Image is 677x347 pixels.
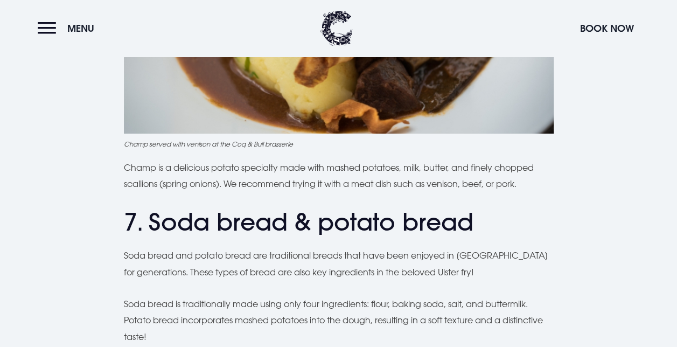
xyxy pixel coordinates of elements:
[38,17,100,40] button: Menu
[124,247,554,280] p: Soda bread and potato bread are traditional breads that have been enjoyed in [GEOGRAPHIC_DATA] fo...
[124,296,554,345] p: Soda bread is traditionally made using only four ingredients: flour, baking soda, salt, and butte...
[320,11,353,46] img: Clandeboye Lodge
[124,208,554,237] h2: 7. Soda bread & potato bread
[575,17,639,40] button: Book Now
[124,139,554,149] figcaption: Champ served with venison at the Coq & Bull brasserie
[124,159,554,192] p: Champ is a delicious potato specialty made with mashed potatoes, milk, butter, and finely chopped...
[67,22,94,34] span: Menu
